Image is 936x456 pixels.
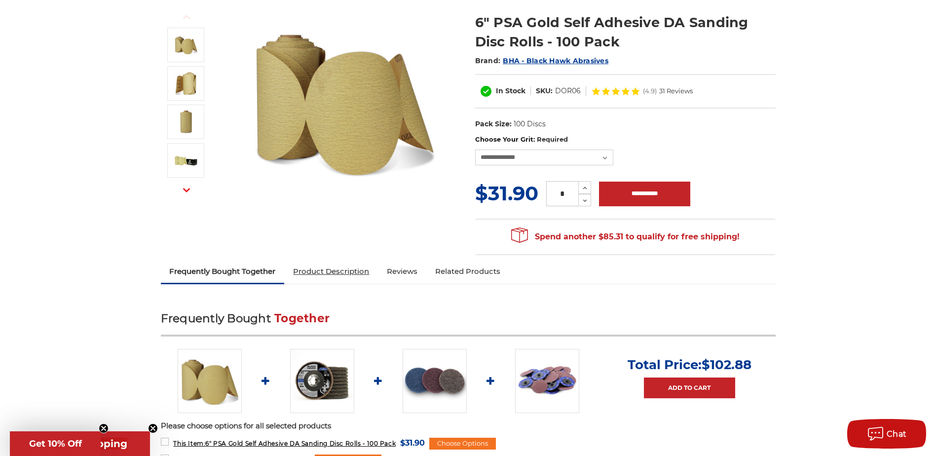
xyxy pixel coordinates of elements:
[174,33,198,57] img: 6" DA Sanding Discs on a Roll
[175,180,198,201] button: Next
[173,440,396,447] span: 6" PSA Gold Self Adhesive DA Sanding Disc Rolls - 100 Pack
[426,261,509,282] a: Related Products
[10,431,101,456] div: Get 10% OffClose teaser
[475,13,776,51] h1: 6" PSA Gold Self Adhesive DA Sanding Disc Rolls - 100 Pack
[378,261,426,282] a: Reviews
[537,135,568,143] small: Required
[475,135,776,145] label: Choose Your Grit:
[644,378,735,398] a: Add to Cart
[173,440,205,447] strong: This Item:
[175,6,198,28] button: Previous
[503,56,608,65] a: BHA - Black Hawk Abrasives
[10,431,150,456] div: Get Free ShippingClose teaser
[400,436,425,450] span: $31.90
[847,419,926,449] button: Chat
[99,423,109,433] button: Close teaser
[628,357,751,373] p: Total Price:
[702,357,751,373] span: $102.88
[29,438,82,449] span: Get 10% Off
[148,423,158,433] button: Close teaser
[514,119,546,129] dd: 100 Discs
[475,119,512,129] dt: Pack Size:
[887,429,907,439] span: Chat
[475,56,501,65] span: Brand:
[178,349,242,413] img: 6" DA Sanding Discs on a Roll
[174,148,198,173] img: Black Hawk Abrasives 6" Gold Sticky Back PSA Discs
[161,261,285,282] a: Frequently Bought Together
[174,110,198,134] img: 6" Sticky Backed Sanding Discs
[536,86,553,96] dt: SKU:
[429,438,496,450] div: Choose Options
[659,88,693,94] span: 31 Reviews
[496,86,525,95] span: In Stock
[245,2,443,200] img: 6" DA Sanding Discs on a Roll
[511,232,740,241] span: Spend another $85.31 to qualify for free shipping!
[161,420,776,432] p: Please choose options for all selected products
[161,311,271,325] span: Frequently Bought
[274,311,330,325] span: Together
[174,71,198,96] img: 6" Roll of Gold PSA Discs
[643,88,657,94] span: (4.9)
[555,86,581,96] dd: DOR06
[475,181,538,205] span: $31.90
[284,261,378,282] a: Product Description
